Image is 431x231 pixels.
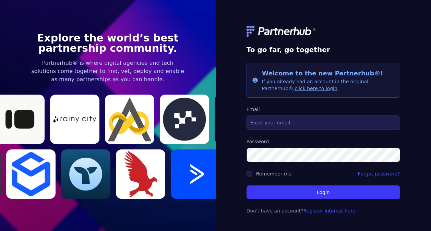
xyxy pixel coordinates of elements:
[247,26,316,37] img: logo
[256,171,292,177] label: Remember me
[358,170,400,177] a: Forgot password?
[247,115,400,130] input: Enter your email
[303,208,356,214] a: Register interest here
[247,106,400,113] label: Email
[247,207,400,214] p: Don't have an account?
[31,59,184,84] p: Partnerhub® is where digital agencies and tech solutions come together to find, vet, deploy and e...
[295,86,337,91] a: click here to login
[31,33,184,53] h1: Explore the world’s best partnership community.
[247,138,400,145] label: Password
[262,69,394,92] div: If you already had an account in the original Partnerhub®,
[247,45,400,54] h1: To go far, go together
[247,185,400,199] button: Login
[262,70,383,77] span: Welcome to the new Partnerhub®!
